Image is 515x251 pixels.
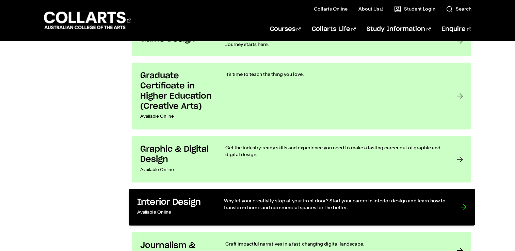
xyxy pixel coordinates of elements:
[225,240,444,247] p: Craft impactful narratives in a fast-changing digital landscape.
[140,112,212,121] p: Available Online
[132,63,471,129] a: Graduate Certificate in Higher Education (Creative Arts) Available Online It’s time to teach the ...
[137,207,210,217] p: Available Online
[44,11,131,30] div: Go to homepage
[446,5,471,12] a: Search
[394,5,435,12] a: Student Login
[367,18,431,40] a: Study Information
[132,26,471,56] a: Game Design Ready to shape the future of the tabletop gaming industry for the next generation? Yo...
[358,5,384,12] a: About Us
[140,165,212,174] p: Available Online
[225,71,444,78] p: It’s time to teach the thing you love.
[312,18,356,40] a: Collarts Life
[137,197,210,208] h3: Interior Design
[140,71,212,112] h3: Graduate Certificate in Higher Education (Creative Arts)
[129,189,475,225] a: Interior Design Available Online Why let your creativity stop at your front door? Start your care...
[140,144,212,165] h3: Graphic & Digital Design
[314,5,348,12] a: Collarts Online
[225,34,444,48] p: Ready to shape the future of the tabletop gaming industry for the next generation? Your Hero’s Jo...
[132,136,471,182] a: Graphic & Digital Design Available Online Get the industry-ready skills and experience you need t...
[270,18,301,40] a: Courses
[224,197,446,211] p: Why let your creativity stop at your front door? Start your career in interior design and learn h...
[225,144,444,158] p: Get the industry-ready skills and experience you need to make a lasting career out of graphic and...
[441,18,471,40] a: Enquire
